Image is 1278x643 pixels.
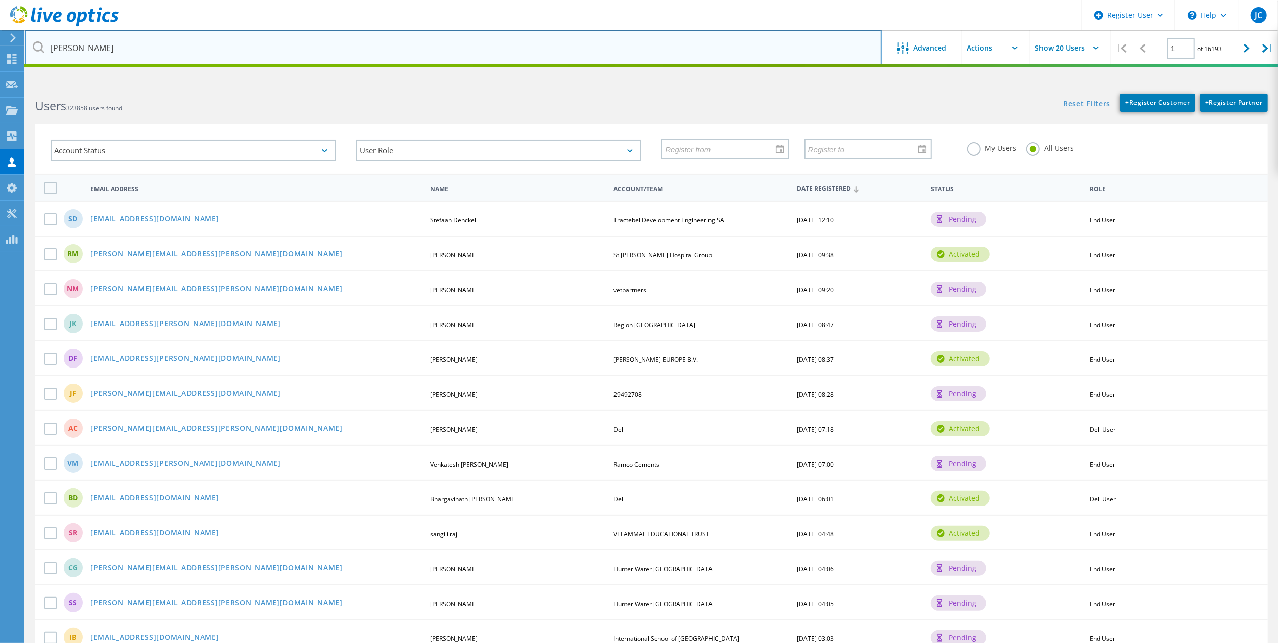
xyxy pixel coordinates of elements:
[1090,186,1252,192] span: Role
[90,494,219,503] a: [EMAIL_ADDRESS][DOMAIN_NAME]
[10,21,119,28] a: Live Optics Dashboard
[1090,286,1116,294] span: End User
[797,634,834,643] span: [DATE] 03:03
[430,320,478,329] span: [PERSON_NAME]
[931,282,986,297] div: pending
[90,320,281,329] a: [EMAIL_ADDRESS][PERSON_NAME][DOMAIN_NAME]
[90,634,219,642] a: [EMAIL_ADDRESS][DOMAIN_NAME]
[1090,530,1116,538] span: End User
[797,390,834,399] span: [DATE] 08:28
[90,529,219,538] a: [EMAIL_ADDRESS][DOMAIN_NAME]
[1197,44,1222,53] span: of 16193
[1090,460,1116,469] span: End User
[1090,390,1116,399] span: End User
[430,460,508,469] span: Venkatesh [PERSON_NAME]
[931,212,986,227] div: pending
[68,250,79,257] span: RM
[613,425,625,434] span: Dell
[1255,11,1262,19] span: JC
[69,529,77,536] span: sr
[613,320,695,329] span: Region [GEOGRAPHIC_DATA]
[613,460,659,469] span: Ramco Cements
[931,526,990,541] div: activated
[613,634,739,643] span: International School of [GEOGRAPHIC_DATA]
[69,599,77,606] span: SS
[90,564,343,573] a: [PERSON_NAME][EMAIL_ADDRESS][PERSON_NAME][DOMAIN_NAME]
[797,286,834,294] span: [DATE] 09:20
[613,286,646,294] span: vetpartners
[430,390,478,399] span: [PERSON_NAME]
[613,390,642,399] span: 29492708
[430,565,478,573] span: [PERSON_NAME]
[613,355,698,364] span: [PERSON_NAME] EUROPE B.V.
[430,530,457,538] span: sangili raj
[51,140,336,161] div: Account Status
[68,460,79,467] span: VM
[1125,98,1129,107] b: +
[90,390,281,398] a: [PERSON_NAME][EMAIL_ADDRESS][DOMAIN_NAME]
[1257,30,1278,66] div: |
[90,425,343,433] a: [PERSON_NAME][EMAIL_ADDRESS][PERSON_NAME][DOMAIN_NAME]
[70,320,77,327] span: JK
[797,565,834,573] span: [DATE] 04:06
[613,216,724,224] span: Tractebel Development Engineering SA
[797,355,834,364] span: [DATE] 08:37
[70,634,77,641] span: IB
[25,30,882,66] input: Search users by name, email, company, etc.
[1111,30,1132,66] div: |
[69,355,78,362] span: DF
[613,495,625,503] span: Dell
[967,142,1016,152] label: My Users
[430,286,478,294] span: [PERSON_NAME]
[797,530,834,538] span: [DATE] 04:48
[430,600,478,608] span: [PERSON_NAME]
[68,425,78,432] span: AC
[90,355,281,363] a: [EMAIL_ADDRESS][PERSON_NAME][DOMAIN_NAME]
[430,216,476,224] span: Stefaan Denckel
[1090,565,1116,573] span: End User
[613,186,788,192] span: Account/Team
[662,139,781,158] input: Register from
[67,285,79,292] span: NM
[613,565,715,573] span: Hunter Water [GEOGRAPHIC_DATA]
[430,495,517,503] span: Bhargavinath [PERSON_NAME]
[931,351,990,366] div: activated
[931,186,1081,192] span: Status
[797,460,834,469] span: [DATE] 07:00
[931,595,986,611] div: pending
[797,425,834,434] span: [DATE] 07:18
[430,355,478,364] span: [PERSON_NAME]
[69,215,78,222] span: SD
[90,250,343,259] a: [PERSON_NAME][EMAIL_ADDRESS][PERSON_NAME][DOMAIN_NAME]
[90,599,343,608] a: [PERSON_NAME][EMAIL_ADDRESS][PERSON_NAME][DOMAIN_NAME]
[931,561,986,576] div: pending
[613,530,709,538] span: VELAMMAL EDUCATIONAL TRUST
[68,494,78,501] span: BD
[35,98,66,114] b: Users
[356,140,642,161] div: User Role
[1090,495,1116,503] span: Dell User
[1026,142,1074,152] label: All Users
[931,456,986,471] div: pending
[1200,94,1268,112] a: +Register Partner
[797,320,834,329] span: [DATE] 08:47
[797,186,922,192] span: Date Registered
[1090,600,1116,608] span: End User
[797,600,834,608] span: [DATE] 04:05
[931,316,986,332] div: pending
[1125,98,1190,107] span: Register Customer
[1205,98,1263,107] span: Register Partner
[1120,94,1195,112] a: +Register Customer
[931,247,990,262] div: activated
[430,186,605,192] span: Name
[90,215,219,224] a: [EMAIL_ADDRESS][DOMAIN_NAME]
[90,460,281,468] a: [EMAIL_ADDRESS][PERSON_NAME][DOMAIN_NAME]
[90,285,343,294] a: [PERSON_NAME][EMAIL_ADDRESS][PERSON_NAME][DOMAIN_NAME]
[1090,425,1116,434] span: Dell User
[797,216,834,224] span: [DATE] 12:10
[66,104,122,112] span: 323858 users found
[1063,100,1110,109] a: Reset Filters
[1090,216,1116,224] span: End User
[1090,320,1116,329] span: End User
[931,421,990,436] div: activated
